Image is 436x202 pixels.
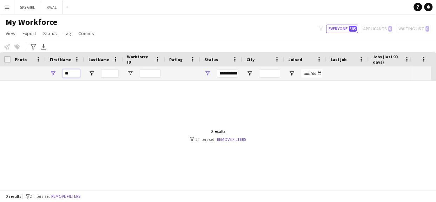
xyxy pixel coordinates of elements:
span: Last Name [88,57,109,62]
span: Tag [64,30,71,37]
input: Workforce ID Filter Input [140,69,161,78]
app-action-btn: Export XLSX [39,43,48,51]
span: View [6,30,15,37]
span: Joined [289,57,302,62]
a: Status [40,29,60,38]
button: Everyone585 [326,25,358,33]
span: 2 filters set [30,194,50,199]
input: Joined Filter Input [301,69,322,78]
button: Open Filter Menu [204,70,211,77]
div: 2 filters set [190,137,246,142]
span: Last job [331,57,346,62]
input: Column with Header Selection [4,56,11,63]
a: Remove filters [217,137,246,142]
span: City [246,57,255,62]
button: Open Filter Menu [50,70,56,77]
span: Status [204,57,218,62]
app-action-btn: Advanced filters [29,43,38,51]
span: My Workforce [6,17,57,27]
span: Status [43,30,57,37]
span: First Name [50,57,71,62]
button: Open Filter Menu [289,70,295,77]
button: Open Filter Menu [127,70,133,77]
button: Open Filter Menu [246,70,253,77]
span: Photo [15,57,27,62]
button: KWAL [41,0,63,14]
span: Jobs (last 90 days) [373,54,402,65]
button: Open Filter Menu [88,70,95,77]
a: Tag [61,29,74,38]
input: Last Name Filter Input [101,69,119,78]
span: 585 [349,26,357,32]
span: Comms [78,30,94,37]
span: Export [22,30,36,37]
span: Workforce ID [127,54,152,65]
span: Rating [169,57,183,62]
input: First Name Filter Input [62,69,80,78]
input: City Filter Input [259,69,280,78]
a: Export [20,29,39,38]
div: 0 results [190,129,246,134]
button: SKY GIRL [14,0,41,14]
a: View [3,29,18,38]
a: Comms [75,29,97,38]
button: Remove filters [50,193,82,200]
